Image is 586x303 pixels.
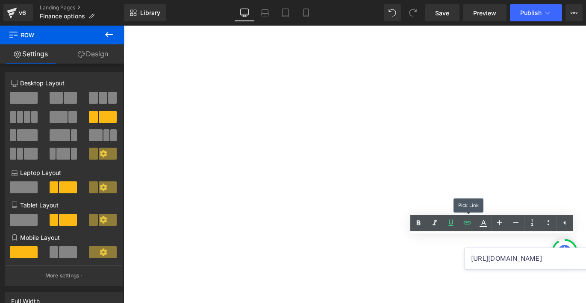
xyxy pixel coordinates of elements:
[9,26,94,44] span: Row
[11,168,116,177] p: Laptop Layout
[463,4,506,21] a: Preview
[62,44,124,64] a: Design
[11,79,116,87] p: Desktop Layout
[124,4,166,21] a: New Library
[45,272,80,280] p: More settings
[40,13,85,20] span: Finance options
[11,233,116,242] p: Mobile Layout
[565,4,583,21] button: More
[473,9,496,17] span: Preview
[275,4,296,21] a: Tablet
[5,265,122,286] button: More settings
[140,9,160,17] span: Library
[3,4,33,21] a: v6
[11,201,116,210] p: Tablet Layout
[40,4,124,11] a: Landing Pages
[510,4,562,21] button: Publish
[435,9,449,17] span: Save
[234,4,255,21] a: Desktop
[17,7,28,18] div: v6
[296,4,316,21] a: Mobile
[520,9,542,16] span: Publish
[404,4,421,21] button: Redo
[384,4,401,21] button: Undo
[255,4,275,21] a: Laptop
